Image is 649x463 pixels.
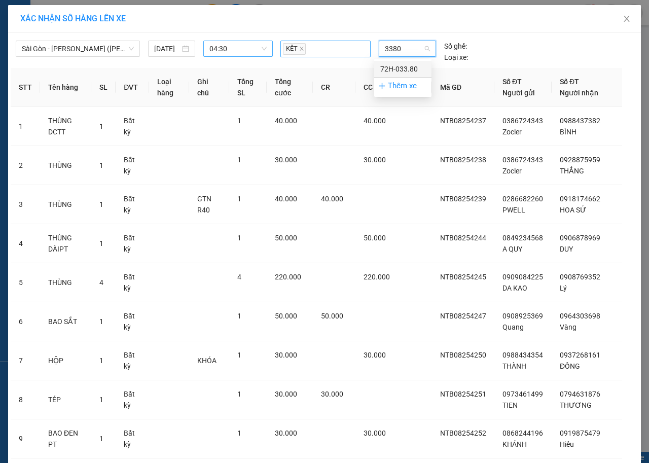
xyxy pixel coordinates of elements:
[380,63,425,75] div: 72H-033.80
[99,278,103,287] span: 4
[99,317,103,326] span: 1
[560,284,567,292] span: Lý
[275,156,297,164] span: 30.000
[440,156,486,164] span: NTB08254238
[502,390,543,398] span: 0973461499
[440,351,486,359] span: NTB08254250
[11,380,40,419] td: 8
[149,68,189,107] th: Loại hàng
[99,161,103,169] span: 1
[237,117,241,125] span: 1
[502,128,522,136] span: Zocler
[40,263,91,302] td: THÙNG
[440,429,486,437] span: NTB08254252
[560,312,600,320] span: 0964303698
[237,390,241,398] span: 1
[321,195,343,203] span: 40.000
[275,273,301,281] span: 220.000
[560,78,579,86] span: Số ĐT
[189,68,229,107] th: Ghi chú
[560,245,573,253] span: DUY
[275,390,297,398] span: 30.000
[560,273,600,281] span: 0908769352
[91,68,116,107] th: SL
[116,380,149,419] td: Bất kỳ
[299,46,304,51] span: close
[237,312,241,320] span: 1
[502,245,522,253] span: A QUY
[560,167,584,175] span: THẮNG
[502,78,522,86] span: Số ĐT
[22,41,134,56] span: Sài Gòn - Vũng Tàu (Hàng Hoá)
[364,117,386,125] span: 40.000
[40,68,91,107] th: Tên hàng
[560,195,600,203] span: 0918174662
[267,68,313,107] th: Tổng cước
[560,440,574,448] span: Hiếu
[502,362,526,370] span: THÀNH
[209,41,266,56] span: 04:30
[623,15,631,23] span: close
[502,195,543,203] span: 0286682260
[502,273,543,281] span: 0909084225
[321,312,343,320] span: 50.000
[364,273,390,281] span: 220.000
[440,117,486,125] span: NTB08254237
[40,380,91,419] td: TÉP
[11,302,40,341] td: 6
[11,107,40,146] td: 1
[116,263,149,302] td: Bất kỳ
[237,351,241,359] span: 1
[40,146,91,185] td: THÙNG
[116,107,149,146] td: Bất kỳ
[364,351,386,359] span: 30.000
[11,419,40,458] td: 9
[11,341,40,380] td: 7
[444,52,468,63] span: Loại xe:
[440,312,486,320] span: NTB08254247
[560,429,600,437] span: 0919875479
[440,390,486,398] span: NTB08254251
[378,82,386,90] span: plus
[237,195,241,203] span: 1
[560,206,586,214] span: HOA SỨ
[560,156,600,164] span: 0928875959
[197,357,217,365] span: KHÓA
[99,357,103,365] span: 1
[40,341,91,380] td: HỘP
[116,341,149,380] td: Bất kỳ
[560,401,592,409] span: THƯƠNG
[237,156,241,164] span: 1
[275,312,297,320] span: 50.000
[560,390,600,398] span: 0794631876
[355,68,398,107] th: CC
[313,68,355,107] th: CR
[560,351,600,359] span: 0937268161
[560,362,580,370] span: ĐỒNG
[275,117,297,125] span: 40.000
[197,195,211,214] span: GTN R40
[502,312,543,320] span: 0908925369
[116,419,149,458] td: Bất kỳ
[502,284,527,292] span: DA KAO
[502,156,543,164] span: 0386724343
[116,68,149,107] th: ĐVT
[364,156,386,164] span: 30.000
[502,167,522,175] span: Zocler
[444,41,467,52] span: Số ghế:
[502,89,535,97] span: Người gửi
[116,224,149,263] td: Bất kỳ
[237,429,241,437] span: 1
[99,239,103,247] span: 1
[502,323,524,331] span: Quang
[40,224,91,263] td: THÙNG DÀIPT
[374,61,431,77] div: 72H-033.80
[237,234,241,242] span: 1
[11,146,40,185] td: 2
[275,351,297,359] span: 30.000
[99,396,103,404] span: 1
[502,440,527,448] span: KHÁNH
[275,234,297,242] span: 50.000
[40,107,91,146] td: THÙNG DCTT
[99,435,103,443] span: 1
